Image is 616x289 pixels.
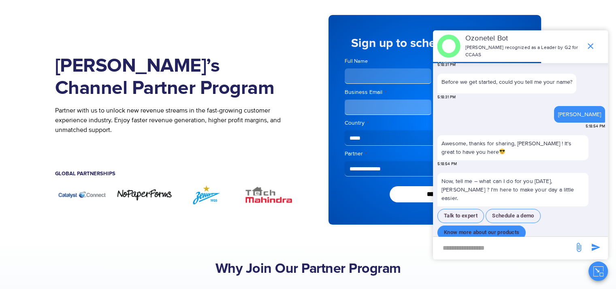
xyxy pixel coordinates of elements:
[465,33,582,44] p: Ozonetel Bot
[117,189,171,201] img: nopaperforms
[55,106,296,135] p: Partner with us to unlock new revenue streams in the fast-growing customer experience industry. E...
[55,185,296,204] div: Image Carousel
[571,239,587,255] span: send message
[242,185,296,204] img: TechMahindra
[441,139,584,156] p: Awesome, thanks for sharing, [PERSON_NAME] ! It's great to have you here
[345,57,432,65] label: Full Name
[441,78,572,86] p: Before we get started, could you tell me your name?
[582,38,599,54] span: end chat or minimize
[437,94,456,100] span: 5:18:31 PM
[499,149,505,154] img: 😎
[55,185,109,204] div: 7 / 7
[55,171,296,176] h5: Global Partnerships
[55,55,296,100] h1: [PERSON_NAME]’s Channel Partner Program
[345,37,525,49] h5: Sign up to schedule a callback
[586,123,605,130] span: 5:18:54 PM
[179,185,234,204] img: ZENIT
[55,261,561,277] h2: Why Join Our Partner Program
[588,239,604,255] span: send message
[437,241,570,255] div: new-msg-input
[437,34,460,58] img: header
[345,150,525,158] label: Partner
[55,185,109,204] img: CatalystConnect
[465,44,582,59] p: [PERSON_NAME] recognized as a Leader by G2 for CCAAS
[437,161,457,167] span: 5:18:54 PM
[437,225,526,240] button: Know more about our products
[437,62,456,68] span: 5:18:31 PM
[558,110,601,119] div: [PERSON_NAME]
[117,189,171,201] div: 1 / 7
[345,88,432,96] label: Business Email
[179,185,234,204] div: 2 / 7
[437,173,588,206] p: Now, tell me – what can I do for you [DATE], [PERSON_NAME] ? I'm here to make your day a little e...
[345,119,525,127] label: Country
[486,209,541,223] button: Schedule a demo
[437,209,484,223] button: Talk to expert
[588,261,608,281] button: Close chat
[242,185,296,204] div: 3 / 7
